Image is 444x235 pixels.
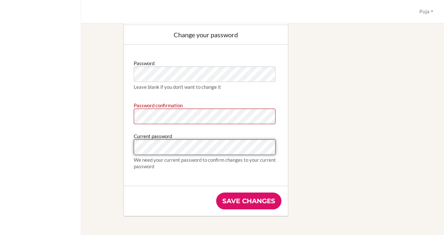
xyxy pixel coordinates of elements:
div: We need your current password to confirm changes to your current password [134,157,278,170]
label: Current password [134,131,172,139]
label: Password confirmation [134,100,183,109]
div: Change your password [130,31,281,38]
button: Puja [416,6,436,18]
label: Password [134,58,154,66]
input: Save changes [216,193,281,209]
div: Leave blank if you don’t want to change it [134,84,278,90]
